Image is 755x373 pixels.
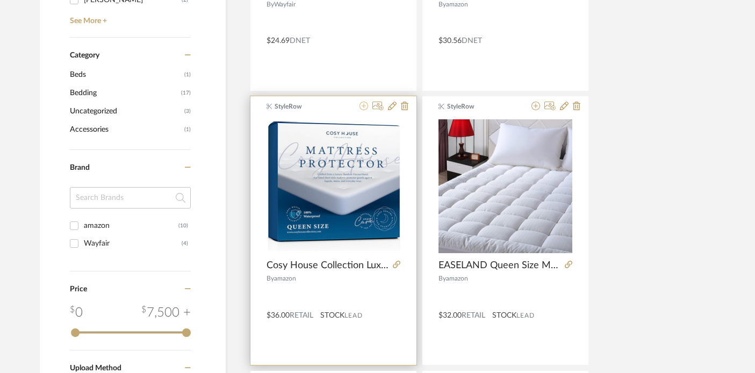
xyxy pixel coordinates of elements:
span: Wayfair [274,1,296,8]
span: STOCK [492,310,516,321]
img: EASELAND Queen Size Mattress Pad Pillow Cover Quilted Fitted Mattress Protector Cotton Top 8-21" ... [438,119,572,253]
span: (17) [181,84,191,102]
span: $24.69 [267,37,290,45]
span: amazon [446,1,468,8]
span: (1) [184,66,191,83]
span: StyleRow [275,102,342,111]
div: amazon [84,217,178,234]
div: 0 [267,119,400,254]
span: EASELAND Queen Size Mattress Pad Pillow Cover Quilted Fitted Mattress Protector Cotton Top 8-21" ... [438,260,560,271]
span: Upload Method [70,364,121,372]
div: 0 [70,303,83,322]
span: $32.00 [438,312,462,319]
span: Lead [344,312,363,319]
span: (3) [184,103,191,120]
span: Category [70,51,99,60]
span: amazon [446,275,468,282]
div: Wayfair [84,235,182,252]
input: Search Brands [70,187,191,209]
span: Retail [290,312,313,319]
span: By [267,1,274,8]
span: Retail [462,312,485,319]
span: StyleRow [447,102,515,111]
span: Brand [70,164,90,171]
div: (10) [178,217,188,234]
span: By [438,1,446,8]
span: Accessories [70,120,182,139]
a: See More + [67,9,191,26]
span: Lead [516,312,535,319]
span: By [438,275,446,282]
span: Beds [70,66,182,84]
span: Bedding [70,84,178,102]
span: $36.00 [267,312,290,319]
div: 7,500 + [141,303,191,322]
span: (1) [184,121,191,138]
span: STOCK [320,310,344,321]
span: amazon [274,275,296,282]
span: DNET [290,37,310,45]
div: (4) [182,235,188,252]
span: Uncategorized [70,102,182,120]
span: Cosy House Collection Luxury Mattress Protector - Blend of Rayon Derived from Bamboo - Master Bed... [267,260,389,271]
span: DNET [462,37,482,45]
span: Price [70,285,87,293]
img: Cosy House Collection Luxury Mattress Protector - Blend of Rayon Derived from Bamboo - Master Bed... [267,121,400,251]
span: By [267,275,274,282]
div: 0 [438,119,572,254]
span: $30.56 [438,37,462,45]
